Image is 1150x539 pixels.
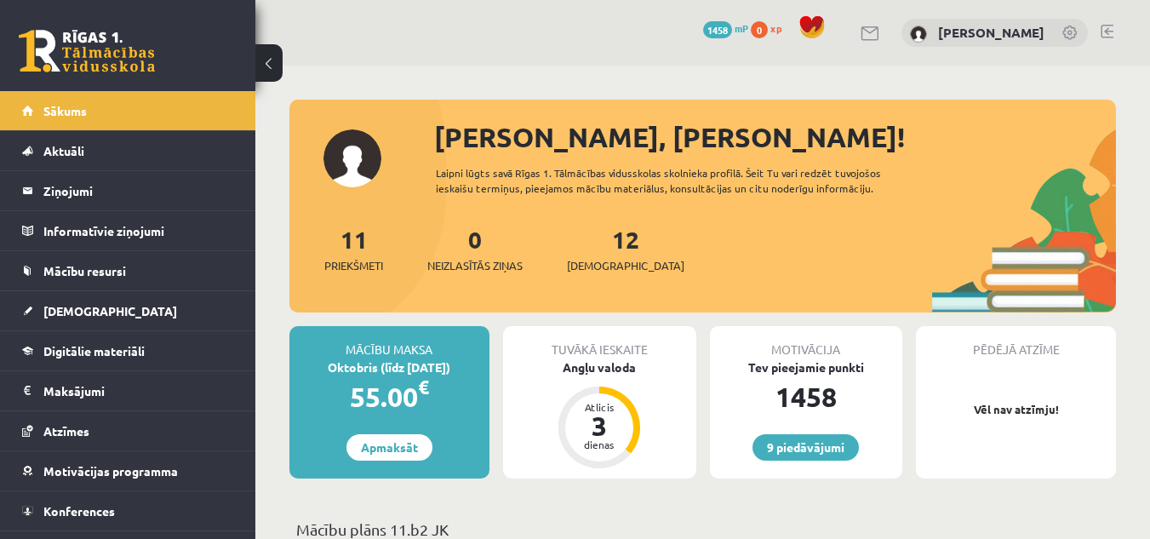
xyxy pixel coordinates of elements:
[503,358,696,376] div: Angļu valoda
[427,224,523,274] a: 0Neizlasītās ziņas
[427,257,523,274] span: Neizlasītās ziņas
[703,21,732,38] span: 1458
[289,376,489,417] div: 55.00
[22,251,234,290] a: Mācību resursi
[752,434,859,461] a: 9 piedāvājumi
[43,423,89,439] span: Atzīmes
[22,171,234,210] a: Ziņojumi
[22,211,234,250] a: Informatīvie ziņojumi
[574,412,625,439] div: 3
[567,224,684,274] a: 12[DEMOGRAPHIC_DATA]
[703,21,748,35] a: 1458 mP
[43,263,126,278] span: Mācību resursi
[916,326,1116,358] div: Pēdējā atzīme
[324,224,383,274] a: 11Priekšmeti
[503,326,696,358] div: Tuvākā ieskaite
[22,451,234,490] a: Motivācijas programma
[22,291,234,330] a: [DEMOGRAPHIC_DATA]
[346,434,432,461] a: Apmaksāt
[574,402,625,412] div: Atlicis
[43,171,234,210] legend: Ziņojumi
[43,503,115,519] span: Konferences
[710,358,903,376] div: Tev pieejamie punkti
[22,371,234,410] a: Maksājumi
[19,30,155,72] a: Rīgas 1. Tālmācības vidusskola
[324,257,383,274] span: Priekšmeti
[289,326,489,358] div: Mācību maksa
[418,375,429,399] span: €
[43,371,234,410] legend: Maksājumi
[567,257,684,274] span: [DEMOGRAPHIC_DATA]
[436,165,932,196] div: Laipni lūgts savā Rīgas 1. Tālmācības vidusskolas skolnieka profilā. Šeit Tu vari redzēt tuvojošo...
[289,358,489,376] div: Oktobris (līdz [DATE])
[910,26,927,43] img: Kristiāns Dariens Lapenas
[710,326,903,358] div: Motivācija
[938,24,1044,41] a: [PERSON_NAME]
[22,491,234,530] a: Konferences
[22,331,234,370] a: Digitālie materiāli
[43,143,84,158] span: Aktuāli
[43,343,145,358] span: Digitālie materiāli
[924,401,1107,418] p: Vēl nav atzīmju!
[735,21,748,35] span: mP
[503,358,696,471] a: Angļu valoda Atlicis 3 dienas
[770,21,781,35] span: xp
[434,117,1116,158] div: [PERSON_NAME], [PERSON_NAME]!
[22,91,234,130] a: Sākums
[751,21,790,35] a: 0 xp
[751,21,768,38] span: 0
[43,303,177,318] span: [DEMOGRAPHIC_DATA]
[43,211,234,250] legend: Informatīvie ziņojumi
[574,439,625,450] div: dienas
[710,376,903,417] div: 1458
[43,463,178,479] span: Motivācijas programma
[22,411,234,450] a: Atzīmes
[22,131,234,170] a: Aktuāli
[43,103,87,118] span: Sākums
